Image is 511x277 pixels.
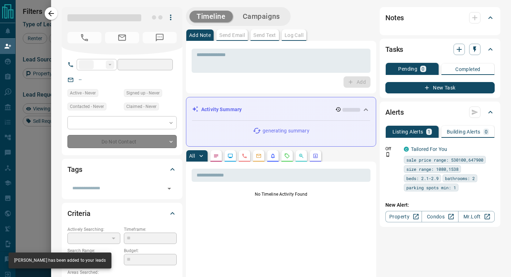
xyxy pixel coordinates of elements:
p: Actively Searching: [67,226,120,233]
div: Tags [67,161,177,178]
span: Claimed - Never [126,103,156,110]
div: Tasks [385,41,495,58]
span: beds: 2.1-2.9 [406,175,439,182]
p: Pending [398,66,417,71]
h2: Tasks [385,44,403,55]
span: Active - Never [70,89,96,97]
a: Tailored For You [411,146,447,152]
span: sale price range: 530100,647900 [406,156,483,163]
span: Signed up - Never [126,89,160,97]
svg: Calls [242,153,247,159]
svg: Listing Alerts [270,153,276,159]
a: -- [79,77,82,82]
button: Open [164,184,174,194]
p: Listing Alerts [392,129,423,134]
div: condos.ca [404,147,409,152]
span: bathrooms: 2 [445,175,475,182]
p: 1 [428,129,430,134]
p: 0 [422,66,424,71]
button: Timeline [189,11,233,22]
svg: Lead Browsing Activity [227,153,233,159]
h2: Notes [385,12,404,23]
span: parking spots min: 1 [406,184,456,191]
div: [PERSON_NAME] has been added to your leads [14,255,106,266]
svg: Agent Actions [313,153,318,159]
svg: Opportunities [298,153,304,159]
span: No Number [143,32,177,43]
span: No Number [67,32,101,43]
p: 0 [485,129,488,134]
div: Notes [385,9,495,26]
p: No Timeline Activity Found [192,191,370,197]
a: Property [385,211,422,222]
div: Do Not Contact [67,135,177,148]
p: Building Alerts [447,129,480,134]
div: Activity Summary [192,103,370,116]
span: size range: 1080,1538 [406,165,458,173]
p: Add Note [189,33,211,38]
p: generating summary [263,127,309,135]
p: Timeframe: [124,226,177,233]
div: Criteria [67,205,177,222]
p: Activity Summary [201,106,242,113]
p: New Alert: [385,201,495,209]
h2: Criteria [67,208,90,219]
p: Completed [455,67,480,72]
p: Areas Searched: [67,269,177,276]
h2: Tags [67,164,82,175]
h2: Alerts [385,107,404,118]
span: Contacted - Never [70,103,104,110]
a: Mr.Loft [458,211,495,222]
button: New Task [385,82,495,93]
a: Condos [422,211,458,222]
svg: Push Notification Only [385,152,390,157]
svg: Emails [256,153,262,159]
svg: Requests [284,153,290,159]
p: Off [385,146,400,152]
p: All [189,153,195,158]
button: Campaigns [236,11,287,22]
svg: Notes [213,153,219,159]
p: Search Range: [67,248,120,254]
div: Alerts [385,104,495,121]
p: Budget: [124,248,177,254]
span: No Email [105,32,139,43]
